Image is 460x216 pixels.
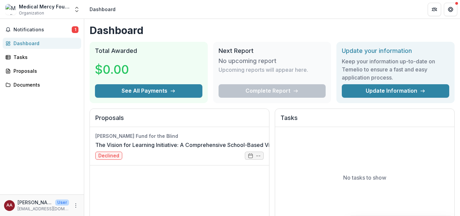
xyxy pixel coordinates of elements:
span: 1 [72,26,78,33]
div: Proposals [13,67,76,74]
div: Medical Mercy Foundation [19,3,69,10]
button: Notifications1 [3,24,81,35]
div: Ali Al-Amudi [6,203,12,208]
p: [PERSON_NAME] [18,199,53,206]
button: More [72,202,80,210]
a: Tasks [3,52,81,63]
a: Proposals [3,65,81,76]
a: Update Information [342,84,449,98]
h3: $0.00 [95,60,145,79]
button: Get Help [444,3,457,16]
p: No tasks to show [343,174,386,182]
a: Documents [3,79,81,90]
div: Dashboard [90,6,116,13]
button: Open entity switcher [72,3,81,16]
div: Dashboard [13,40,76,47]
span: Notifications [13,27,72,33]
a: Dashboard [3,38,81,49]
h2: Next Report [219,47,326,55]
img: Medical Mercy Foundation [5,4,16,15]
nav: breadcrumb [87,4,118,14]
span: Organization [19,10,44,16]
p: Upcoming reports will appear here. [219,66,308,74]
h2: Tasks [281,114,449,127]
p: User [55,199,69,206]
h2: Update your information [342,47,449,55]
h2: Total Awarded [95,47,202,55]
h2: Proposals [95,114,264,127]
div: Tasks [13,54,76,61]
h1: Dashboard [90,24,455,36]
h3: Keep your information up-to-date on Temelio to ensure a fast and easy application process. [342,57,449,82]
p: [EMAIL_ADDRESS][DOMAIN_NAME] [18,206,69,212]
h3: No upcoming report [219,57,276,65]
button: Partners [428,3,441,16]
button: See All Payments [95,84,202,98]
div: Documents [13,81,76,88]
